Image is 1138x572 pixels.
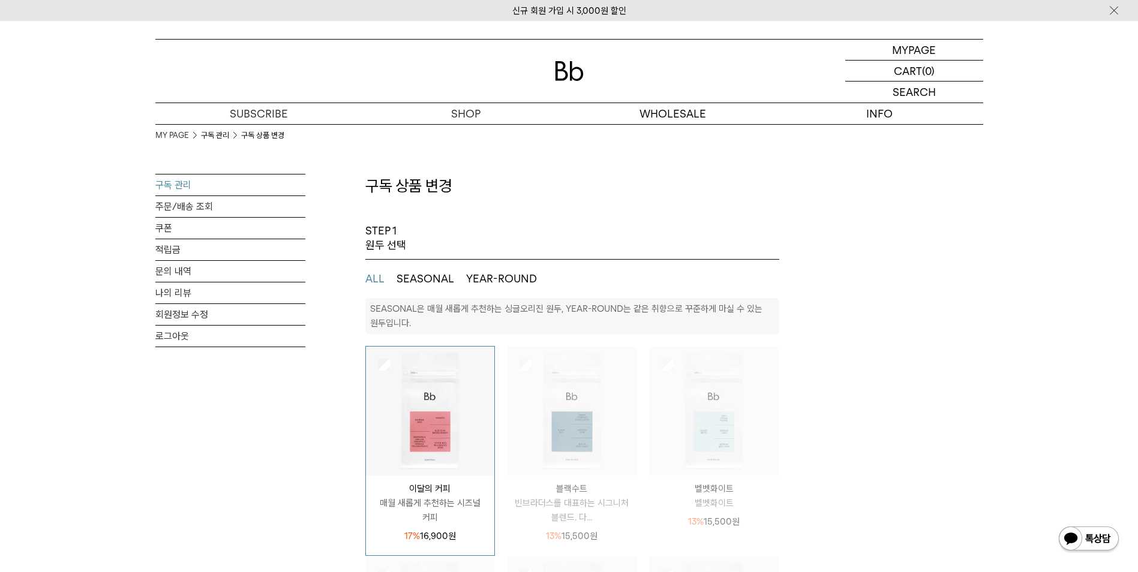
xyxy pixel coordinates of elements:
[894,61,922,81] p: CART
[155,130,189,142] a: MY PAGE
[569,103,776,124] p: WHOLESALE
[688,516,704,527] span: 13%
[155,196,305,217] a: 주문/배송 조회
[508,496,636,525] p: 빈브라더스를 대표하는 시그니처 블렌드. 다...
[845,40,983,61] a: MYPAGE
[688,514,740,529] p: 15,500
[508,347,636,475] img: 상품이미지
[155,239,305,260] a: 적립금
[155,103,362,124] a: SUBSCRIBE
[155,282,305,303] a: 나의 리뷰
[155,326,305,347] a: 로그아웃
[155,218,305,239] a: 쿠폰
[404,529,456,543] p: 16,900
[155,304,305,325] a: 회원정보 수정
[546,531,562,541] span: 13%
[370,303,762,329] p: SEASONAL은 매월 새롭게 추천하는 싱글오리진 원두, YEAR-ROUND는 같은 취향으로 꾸준하게 마실 수 있는 원두입니다.
[365,272,385,286] button: ALL
[590,531,597,541] span: 원
[365,178,779,194] h3: 구독 상품 변경
[650,347,779,475] img: 상품이미지
[397,272,454,286] button: SEASONAL
[155,174,305,195] a: 구독 관리
[732,516,740,527] span: 원
[448,531,456,541] span: 원
[155,261,305,282] a: 문의 내역
[892,40,936,60] p: MYPAGE
[776,103,983,124] p: INFO
[366,347,495,475] img: 상품이미지
[365,224,406,253] p: STEP 1 원두 선택
[650,481,779,496] p: 벨벳화이트
[201,130,241,142] li: 구독 관리
[546,529,597,543] p: 15,500
[241,130,284,142] li: 구독 상품 변경
[366,481,495,496] p: 이달의 커피
[512,5,626,16] a: 신규 회원 가입 시 3,000원 할인
[650,496,779,510] p: 벨벳화이트
[555,61,584,81] img: 로고
[366,496,495,525] p: 매월 새롭게 추천하는 시즈널 커피
[1058,525,1120,554] img: 카카오톡 채널 1:1 채팅 버튼
[508,481,636,496] p: 블랙수트
[845,61,983,82] a: CART (0)
[466,272,537,286] button: YEAR-ROUND
[404,531,420,541] span: 17%
[362,103,569,124] a: SHOP
[922,61,935,81] p: (0)
[893,82,936,103] p: SEARCH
